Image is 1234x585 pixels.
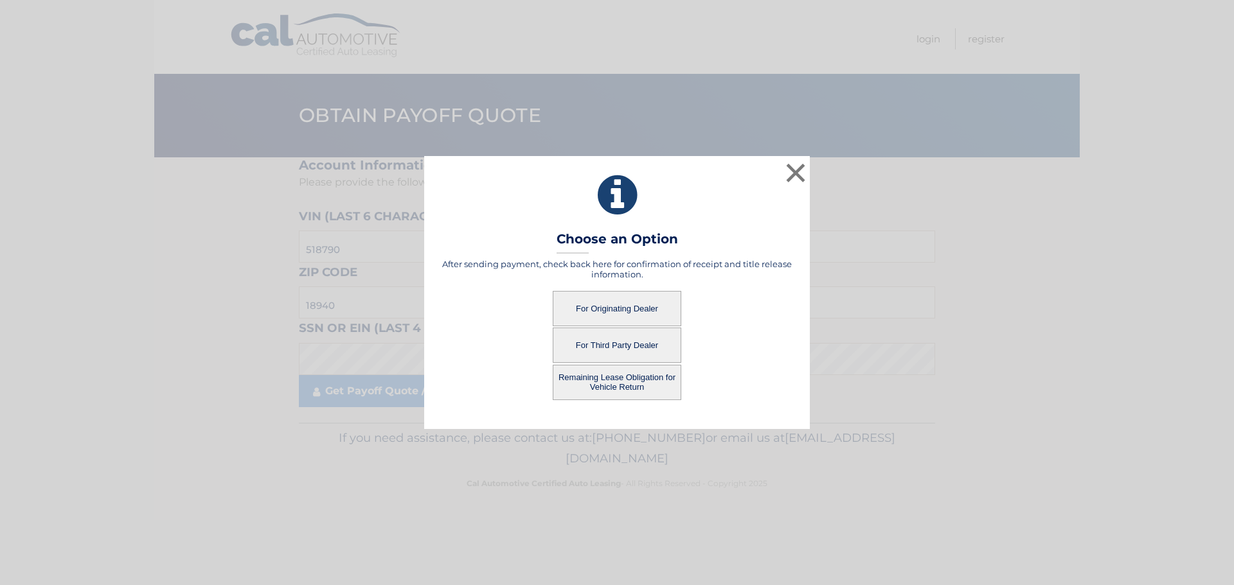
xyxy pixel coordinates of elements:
button: × [783,160,809,186]
h3: Choose an Option [557,231,678,254]
h5: After sending payment, check back here for confirmation of receipt and title release information. [440,259,794,279]
button: Remaining Lease Obligation for Vehicle Return [553,365,681,400]
button: For Third Party Dealer [553,327,681,363]
button: For Originating Dealer [553,291,681,326]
